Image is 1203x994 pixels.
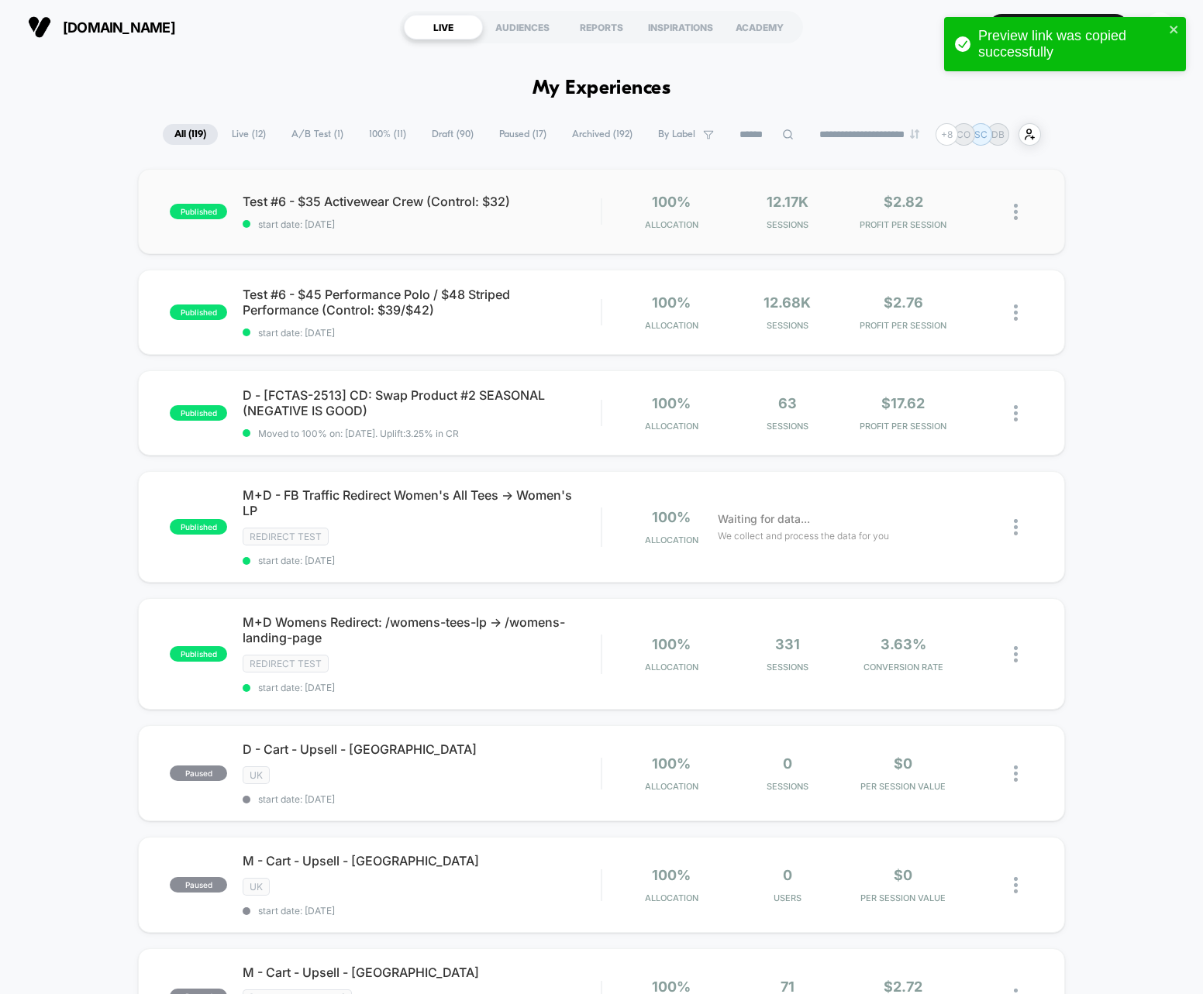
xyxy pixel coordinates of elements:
span: M - Cart - Upsell - [GEOGRAPHIC_DATA] [243,965,601,980]
img: close [1014,304,1018,321]
span: PROFIT PER SESSION [850,421,957,432]
span: Moved to 100% on: [DATE] . Uplift: 3.25% in CR [258,428,459,439]
span: 63 [778,395,797,411]
span: 12.68k [764,294,811,311]
span: Redirect Test [243,655,329,672]
img: close [1014,877,1018,893]
span: 100% [652,509,691,525]
span: 0 [783,867,792,883]
span: start date: [DATE] [243,218,601,230]
span: D - [FCTAS-2513] CD: Swap Product #2 SEASONAL (NEGATIVE IS GOOD) [243,387,601,418]
span: M+D - FB Traffic Redirect Women's All Tees -> Women's LP [243,487,601,518]
p: SC [974,129,988,140]
span: 100% [652,294,691,311]
span: UK [243,878,270,896]
span: D - Cart - Upsell - [GEOGRAPHIC_DATA] [243,741,601,757]
span: published [170,405,227,421]
p: DB [991,129,1005,140]
span: start date: [DATE] [243,793,601,805]
img: close [1014,519,1018,535]
span: All ( 119 ) [163,124,218,145]
span: published [170,204,227,219]
p: CO [957,129,970,140]
span: Sessions [733,421,841,432]
span: M+D Womens Redirect: /womens-tees-lp -> /womens-landing-page [243,614,601,645]
button: close [1169,23,1180,38]
span: Draft ( 90 ) [420,124,485,145]
span: Allocation [645,662,698,672]
span: 331 [775,636,800,652]
div: REPORTS [562,15,641,40]
span: paused [170,765,227,781]
span: [DOMAIN_NAME] [63,19,175,36]
span: Live ( 12 ) [220,124,277,145]
h1: My Experiences [533,77,671,100]
div: DS [1145,12,1175,43]
span: Sessions [733,662,841,672]
span: start date: [DATE] [243,555,601,566]
span: 100% [652,395,691,411]
span: We collect and process the data for you [718,528,889,543]
span: start date: [DATE] [243,905,601,917]
span: Allocation [645,421,698,432]
div: Preview link was copied successfully [978,28,1164,60]
span: PROFIT PER SESSION [850,320,957,331]
div: AUDIENCES [483,15,562,40]
span: Allocation [645,893,698,903]
span: By Label [658,129,695,140]
span: Test #6 - $45 Performance Polo / $48 Striped Performance (Control: $39/$42) [243,287,601,318]
button: DS [1140,12,1180,43]
span: Allocation [645,320,698,331]
span: $0 [894,755,912,772]
div: LIVE [404,15,483,40]
span: $2.82 [884,194,923,210]
span: PER SESSION VALUE [850,893,957,903]
span: Users [733,893,841,903]
span: 100% ( 11 ) [357,124,418,145]
span: Archived ( 192 ) [560,124,644,145]
span: 100% [652,867,691,883]
div: ACADEMY [720,15,799,40]
span: published [170,519,227,535]
span: Allocation [645,781,698,792]
img: close [1014,646,1018,662]
span: 0 [783,755,792,772]
span: 100% [652,636,691,652]
span: Sessions [733,219,841,230]
span: PROFIT PER SESSION [850,219,957,230]
img: close [1014,405,1018,421]
span: Sessions [733,781,841,792]
span: 100% [652,194,691,210]
span: 100% [652,755,691,772]
span: UK [243,766,270,784]
img: end [910,129,919,139]
span: Paused ( 17 ) [488,124,558,145]
span: $0 [894,867,912,883]
span: start date: [DATE] [243,682,601,693]
span: 12.17k [767,194,808,210]
img: close [1014,765,1018,782]
span: Sessions [733,320,841,331]
span: published [170,646,227,662]
span: Allocation [645,535,698,545]
span: CONVERSION RATE [850,662,957,672]
span: PER SESSION VALUE [850,781,957,792]
span: Allocation [645,219,698,230]
span: $17.62 [881,395,925,411]
span: Redirect Test [243,528,329,545]
span: published [170,304,227,320]
span: Test #6 - $35 Activewear Crew (Control: $32) [243,194,601,209]
img: close [1014,204,1018,220]
span: A/B Test ( 1 ) [280,124,355,145]
span: paused [170,877,227,893]
span: $2.76 [884,294,923,311]
div: INSPIRATIONS [641,15,720,40]
img: Visually logo [28,15,51,39]
span: M - Cart - Upsell - [GEOGRAPHIC_DATA] [243,853,601,868]
span: Waiting for data... [718,511,810,528]
div: + 8 [936,123,958,146]
span: 3.63% [881,636,926,652]
button: [DOMAIN_NAME] [23,15,180,40]
span: start date: [DATE] [243,327,601,339]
